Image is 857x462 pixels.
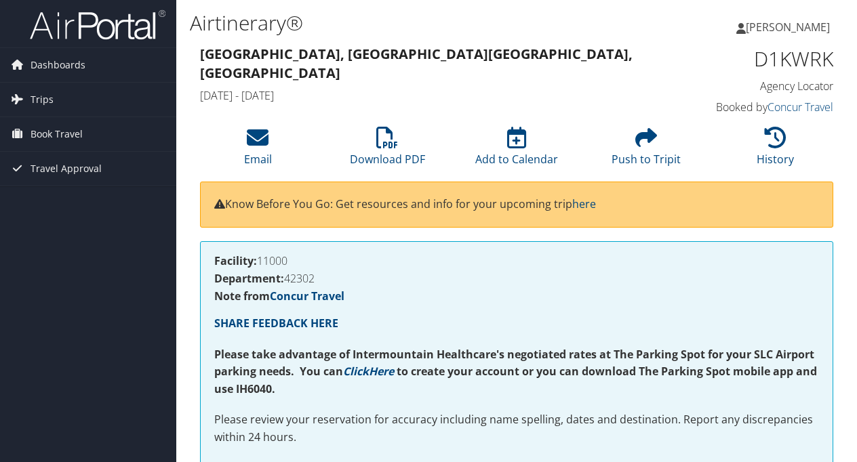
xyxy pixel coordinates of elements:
[757,134,794,167] a: History
[475,134,558,167] a: Add to Calendar
[214,273,819,284] h4: 42302
[200,45,633,82] strong: [GEOGRAPHIC_DATA], [GEOGRAPHIC_DATA] [GEOGRAPHIC_DATA], [GEOGRAPHIC_DATA]
[31,83,54,117] span: Trips
[214,364,817,396] strong: to create your account or you can download The Parking Spot mobile app and use IH6040.
[350,134,425,167] a: Download PDF
[214,253,257,268] strong: Facility:
[746,20,830,35] span: [PERSON_NAME]
[214,316,338,331] a: SHARE FEEDBACK HERE
[690,79,833,93] h4: Agency Locator
[190,9,626,37] h1: Airtinerary®
[612,134,681,167] a: Push to Tripit
[31,48,85,82] span: Dashboards
[768,100,833,114] a: Concur Travel
[343,364,369,379] a: Click
[214,196,819,213] p: Know Before You Go: Get resources and info for your upcoming trip
[736,7,843,47] a: [PERSON_NAME]
[244,134,272,167] a: Email
[690,45,833,73] h1: D1KWRK
[214,411,819,446] p: Please review your reservation for accuracy including name spelling, dates and destination. Repor...
[572,196,596,211] a: here
[30,9,165,41] img: airportal-logo.png
[214,347,814,379] strong: Please take advantage of Intermountain Healthcare's negotiated rates at The Parking Spot for your...
[214,289,344,303] strong: Note from
[200,88,670,103] h4: [DATE] - [DATE]
[31,152,102,186] span: Travel Approval
[214,255,819,266] h4: 11000
[369,364,394,379] a: Here
[214,271,284,286] strong: Department:
[270,289,344,303] a: Concur Travel
[31,117,83,151] span: Book Travel
[690,100,833,114] h4: Booked by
